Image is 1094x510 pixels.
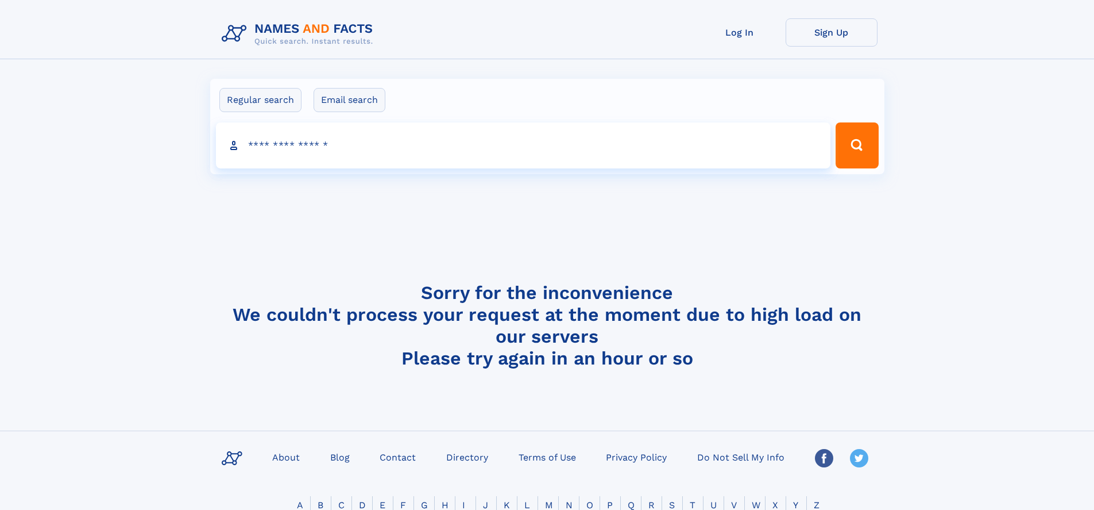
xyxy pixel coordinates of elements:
a: Blog [326,448,354,465]
h4: Sorry for the inconvenience We couldn't process your request at the moment due to high load on ou... [217,282,877,369]
input: search input [216,122,831,168]
a: Terms of Use [514,448,581,465]
a: Directory [442,448,493,465]
a: Log In [694,18,786,47]
img: Logo Names and Facts [217,18,382,49]
a: Do Not Sell My Info [693,448,789,465]
a: Privacy Policy [601,448,671,465]
button: Search Button [836,122,878,168]
img: Facebook [815,449,833,467]
img: Twitter [850,449,868,467]
label: Email search [314,88,385,112]
a: Sign Up [786,18,877,47]
a: About [268,448,304,465]
a: Contact [375,448,420,465]
label: Regular search [219,88,301,112]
